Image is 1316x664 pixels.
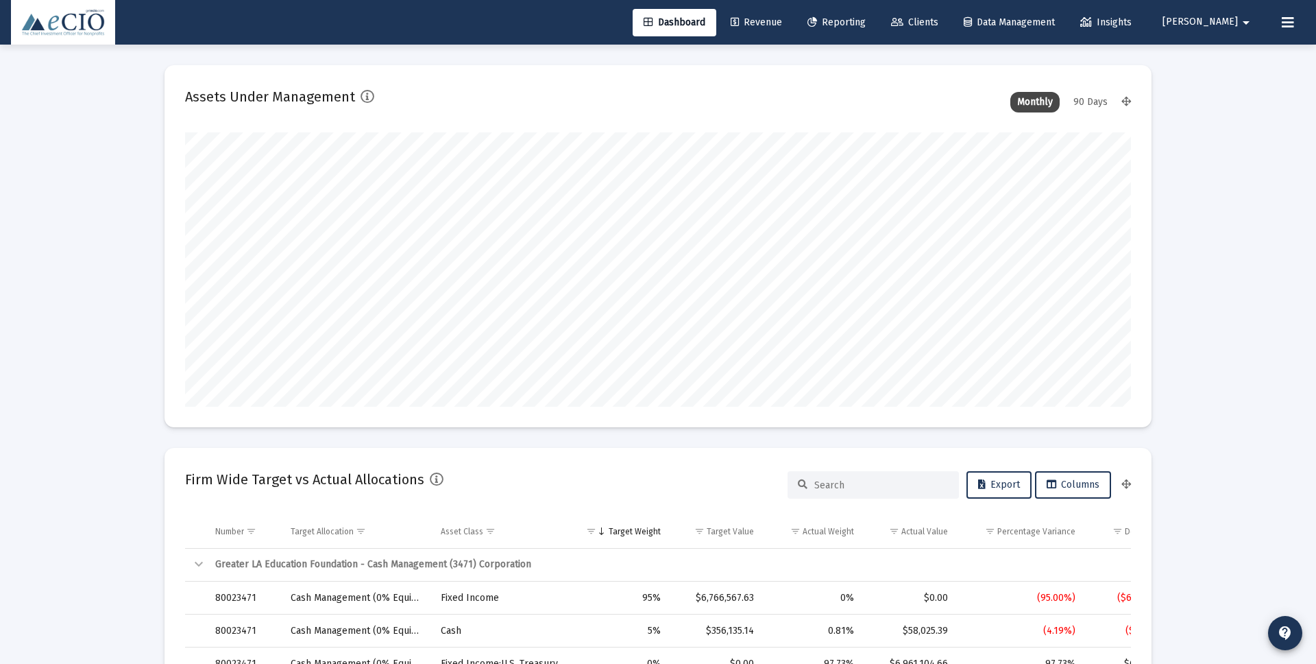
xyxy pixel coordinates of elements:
button: Export [966,471,1032,499]
div: Asset Class [441,526,483,537]
span: Reporting [807,16,866,28]
div: Target Allocation [291,526,354,537]
td: Column Target Weight [571,515,670,548]
button: Columns [1035,471,1111,499]
mat-icon: arrow_drop_down [1238,9,1254,36]
td: Column Target Value [670,515,764,548]
span: [PERSON_NAME] [1162,16,1238,28]
span: Dashboard [644,16,705,28]
span: Show filter options for column 'Dollar Variance' [1112,526,1123,536]
span: Show filter options for column 'Number' [246,526,256,536]
a: Reporting [796,9,877,36]
div: Target Value [707,526,754,537]
span: Export [978,479,1020,490]
span: Data Management [964,16,1055,28]
div: ($298,109.75) [1095,624,1182,638]
div: $58,025.39 [873,624,948,638]
a: Data Management [953,9,1066,36]
a: Dashboard [633,9,716,36]
div: Percentage Variance [997,526,1075,537]
div: Monthly [1010,92,1060,112]
img: Dashboard [21,9,105,36]
div: ($6,766,567.63) [1095,591,1182,605]
div: $0.00 [873,591,948,605]
td: Collapse [185,549,206,582]
div: Number [215,526,244,537]
div: Actual Value [901,526,948,537]
span: Show filter options for column 'Asset Class' [485,526,496,536]
a: Revenue [720,9,793,36]
div: 0.81% [773,624,854,638]
mat-icon: contact_support [1277,625,1293,641]
td: Cash Management (0% Equity) [281,582,431,615]
div: Actual Weight [803,526,854,537]
td: Fixed Income [431,582,571,615]
td: Column Actual Value [864,515,958,548]
div: (95.00%) [967,591,1075,605]
div: $6,766,567.63 [680,591,754,605]
span: Insights [1080,16,1132,28]
span: Revenue [731,16,782,28]
td: Column Dollar Variance [1085,515,1194,548]
span: Show filter options for column 'Target Value' [694,526,705,536]
div: Target Weight [609,526,661,537]
td: Column Asset Class [431,515,571,548]
td: Column Target Allocation [281,515,431,548]
td: Column Number [206,515,281,548]
div: (4.19%) [967,624,1075,638]
td: 80023471 [206,582,281,615]
span: Show filter options for column 'Target Weight' [586,526,596,536]
div: 90 Days [1067,92,1114,112]
button: [PERSON_NAME] [1146,8,1271,36]
div: Greater LA Education Foundation - Cash Management (3471) Corporation [215,558,1182,571]
td: Cash [431,615,571,648]
td: Column Actual Weight [764,515,864,548]
h2: Assets Under Management [185,86,355,108]
td: Column Percentage Variance [958,515,1085,548]
td: 80023471 [206,615,281,648]
div: 5% [581,624,661,638]
span: Show filter options for column 'Target Allocation' [356,526,366,536]
input: Search [814,479,949,491]
a: Clients [880,9,949,36]
div: 95% [581,591,661,605]
a: Insights [1069,9,1143,36]
span: Clients [891,16,938,28]
span: Show filter options for column 'Actual Value' [889,526,899,536]
h2: Firm Wide Target vs Actual Allocations [185,469,424,490]
span: Columns [1047,479,1099,490]
div: 0% [773,591,854,605]
td: Cash Management (0% Equity) [281,615,431,648]
span: Show filter options for column 'Percentage Variance' [985,526,995,536]
span: Show filter options for column 'Actual Weight' [790,526,801,536]
div: $356,135.14 [680,624,754,638]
